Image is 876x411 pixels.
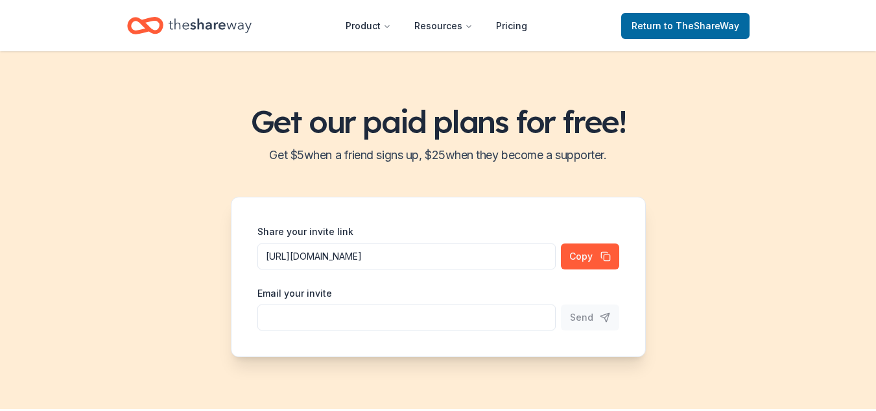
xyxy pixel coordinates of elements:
[335,10,538,41] nav: Main
[335,13,401,39] button: Product
[486,13,538,39] a: Pricing
[16,145,860,166] h2: Get $ 5 when a friend signs up, $ 25 when they become a supporter.
[127,10,252,41] a: Home
[257,225,353,238] label: Share your invite link
[561,243,619,269] button: Copy
[632,18,739,34] span: Return
[621,13,750,39] a: Returnto TheShareWay
[257,287,332,300] label: Email your invite
[664,20,739,31] span: to TheShareWay
[404,13,483,39] button: Resources
[16,103,860,140] h1: Get our paid plans for free!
